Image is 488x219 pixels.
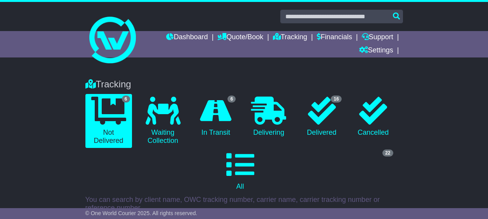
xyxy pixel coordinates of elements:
p: You can search by client name, OWC tracking number, carrier name, carrier tracking number or refe... [85,196,403,212]
a: Support [362,31,393,44]
a: Tracking [273,31,307,44]
a: Financials [317,31,352,44]
a: Dashboard [166,31,208,44]
span: 6 [228,96,236,103]
a: Waiting Collection [140,94,186,148]
span: 22 [382,149,393,156]
a: Delivering [245,94,292,140]
a: 6 In Transit [194,94,238,140]
span: 6 [122,96,130,103]
a: 16 Delivered [300,94,344,140]
a: Cancelled [351,94,395,140]
a: Quote/Book [217,31,263,44]
div: Tracking [82,79,407,90]
a: 6 Not Delivered [85,94,132,148]
a: Settings [359,44,393,57]
a: 22 All [85,148,395,194]
span: 16 [331,96,341,103]
span: © One World Courier 2025. All rights reserved. [85,210,198,216]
